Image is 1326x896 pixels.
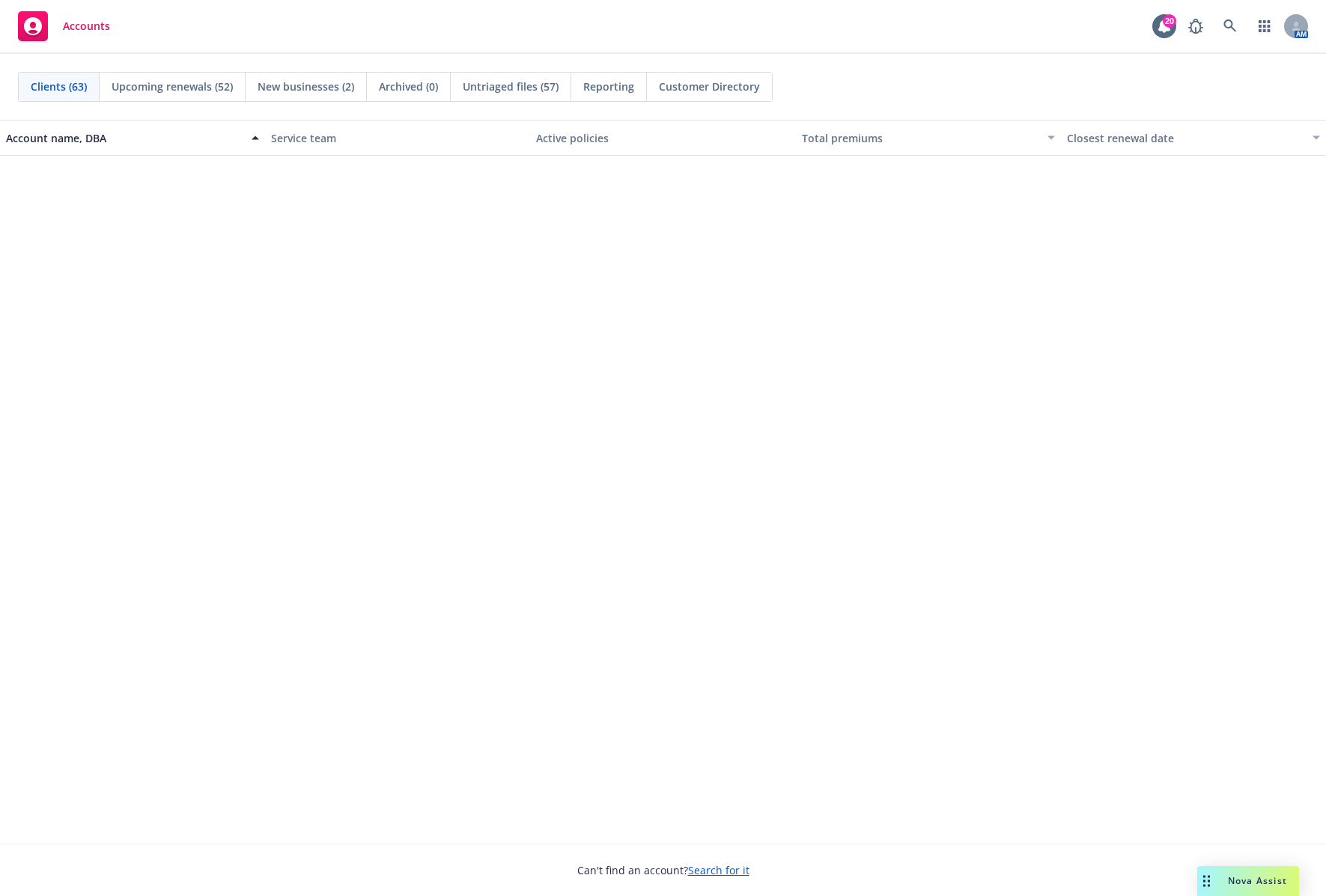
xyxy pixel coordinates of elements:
[530,120,795,156] button: Active policies
[1061,120,1326,156] button: Closest renewal date
[6,130,243,146] div: Account name, DBA
[12,5,116,47] a: Accounts
[1197,866,1299,896] button: Nova Assist
[802,130,1038,146] div: Total premiums
[1163,11,1176,25] div: 20
[1215,11,1245,41] a: Search
[1197,866,1216,896] div: Drag to move
[1228,874,1287,887] span: Nova Assist
[796,120,1061,156] button: Total premiums
[31,79,87,94] span: Clients (63)
[112,79,233,94] span: Upcoming renewals (52)
[63,20,110,32] span: Accounts
[379,79,438,94] span: Archived (0)
[271,130,524,146] div: Service team
[583,79,634,94] span: Reporting
[577,862,749,878] span: Can't find an account?
[1250,11,1280,41] a: Switch app
[258,79,354,94] span: New businesses (2)
[536,130,789,146] div: Active policies
[265,120,530,156] button: Service team
[1181,11,1211,41] a: Report a Bug
[688,863,749,877] a: Search for it
[1067,130,1304,146] div: Closest renewal date
[463,79,559,94] span: Untriaged files (57)
[659,79,760,94] span: Customer Directory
